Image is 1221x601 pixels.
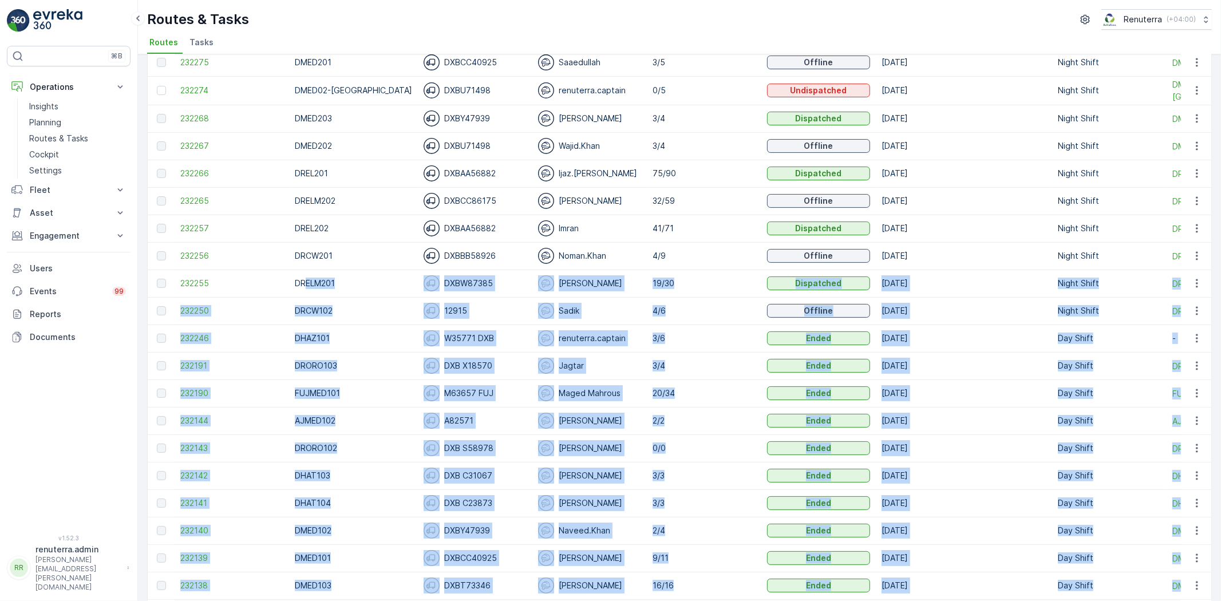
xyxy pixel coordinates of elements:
a: 232268 [180,113,283,124]
p: DHAT103 [295,470,412,481]
button: Operations [7,76,131,98]
img: svg%3e [538,495,554,511]
div: renuterra.captain [538,330,641,346]
p: DMED202 [295,140,412,152]
p: Ended [806,497,831,509]
img: svg%3e [424,303,440,319]
p: Ended [806,388,831,399]
p: Dispatched [796,113,842,124]
td: [DATE] [876,270,1052,297]
div: Toggle Row Selected [157,499,166,508]
img: svg%3e [538,468,554,484]
img: svg%3e [538,275,554,291]
div: DXBCC40925 [424,54,527,70]
img: svg%3e [538,303,554,319]
button: Ended [767,496,870,510]
img: svg%3e [424,110,440,126]
p: Night Shift [1058,140,1161,152]
div: [PERSON_NAME] [538,275,641,291]
span: 232266 [180,168,283,179]
div: Toggle Row Selected [157,416,166,425]
div: Jagtar [538,358,641,374]
a: Reports [7,303,131,326]
button: Ended [767,331,870,345]
td: [DATE] [876,489,1052,517]
div: Toggle Row Selected [157,279,166,288]
p: DRELM202 [295,195,412,207]
img: svg%3e [424,550,440,566]
p: 4/9 [653,250,756,262]
div: DXBT73346 [424,578,527,594]
span: v 1.52.3 [7,535,131,541]
p: Day Shift [1058,442,1161,454]
img: svg%3e [538,165,554,181]
p: DMED203 [295,113,412,124]
p: DHAT104 [295,497,412,509]
div: DXBU71498 [424,138,527,154]
p: Undispatched [791,85,847,96]
div: DXBW87385 [424,275,527,291]
img: svg%3e [538,330,554,346]
button: Offline [767,249,870,263]
div: DXBCC86175 [424,193,527,209]
button: Offline [767,194,870,208]
p: 3/4 [653,113,756,124]
img: svg%3e [538,193,554,209]
p: 0/0 [653,442,756,454]
div: Toggle Row Selected [157,389,166,398]
button: Dispatched [767,222,870,235]
div: [PERSON_NAME] [538,550,641,566]
button: Dispatched [767,276,870,290]
td: [DATE] [876,297,1052,325]
p: 3/5 [653,57,756,68]
a: Insights [25,98,131,114]
p: ⌘B [111,52,123,61]
p: 3/4 [653,140,756,152]
p: Night Shift [1058,168,1161,179]
img: Screenshot_2024-07-26_at_13.33.01.png [1101,13,1119,26]
div: DXBAA56882 [424,165,527,181]
button: Asset [7,201,131,224]
button: Renuterra(+04:00) [1101,9,1212,30]
img: svg%3e [538,440,554,456]
a: 232265 [180,195,283,207]
img: logo_light-DOdMpM7g.png [33,9,82,32]
img: svg%3e [424,358,440,374]
div: Imran [538,220,641,236]
button: Undispatched [767,84,870,97]
a: Users [7,257,131,280]
td: [DATE] [876,242,1052,270]
p: Night Shift [1058,278,1161,289]
a: 232139 [180,552,283,564]
div: DXBCC40925 [424,550,527,566]
p: 4/6 [653,305,756,317]
p: Dispatched [796,168,842,179]
p: Dispatched [796,278,842,289]
button: Offline [767,304,870,318]
div: Saaedullah [538,54,641,70]
p: AJMED102 [295,415,412,426]
p: Day Shift [1058,388,1161,399]
a: Documents [7,326,131,349]
td: [DATE] [876,49,1052,76]
img: svg%3e [424,82,440,98]
p: Day Shift [1058,333,1161,344]
a: 232255 [180,278,283,289]
div: Toggle Row Selected [157,196,166,205]
a: 232274 [180,85,283,96]
td: [DATE] [876,517,1052,544]
button: Offline [767,139,870,153]
div: Toggle Row Selected [157,114,166,123]
p: Settings [29,165,62,176]
p: 99 [114,287,124,296]
span: 232138 [180,580,283,591]
p: DRORO102 [295,442,412,454]
div: Maged Mahrous [538,385,641,401]
div: Toggle Row Selected [157,58,166,67]
p: DRCW201 [295,250,412,262]
div: [PERSON_NAME] [538,440,641,456]
div: [PERSON_NAME] [538,578,641,594]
